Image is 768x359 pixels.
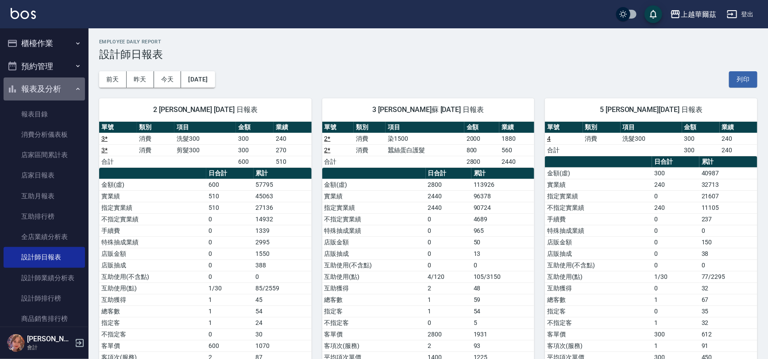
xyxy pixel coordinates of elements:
button: 預約管理 [4,55,85,78]
td: 互助使用(不含點) [99,271,206,282]
td: 消費 [137,133,174,144]
td: 300 [236,144,274,156]
span: 3 [PERSON_NAME]蘇 [DATE] 日報表 [333,105,524,114]
td: 21607 [699,190,757,202]
td: 指定實業績 [545,190,652,202]
td: 1 [652,294,699,305]
button: [DATE] [181,71,215,88]
button: 櫃檯作業 [4,32,85,55]
td: 510 [274,156,311,167]
td: 300 [682,144,720,156]
td: 1550 [254,248,312,259]
td: 54 [471,305,535,317]
button: 報表及分析 [4,77,85,100]
td: 消費 [137,144,174,156]
td: 不指定實業績 [99,213,206,225]
p: 會計 [27,344,72,351]
td: 0 [471,259,535,271]
td: 0 [426,236,471,248]
td: 店販金額 [322,236,426,248]
th: 項目 [621,122,682,133]
td: 消費 [583,133,621,144]
th: 項目 [386,122,464,133]
td: 300 [682,133,720,144]
td: 不指定實業績 [322,213,426,225]
h3: 設計師日報表 [99,48,757,61]
img: Person [7,334,25,352]
th: 項目 [174,122,236,133]
td: 0 [652,248,699,259]
td: 實業績 [99,190,206,202]
td: 57795 [254,179,312,190]
td: 0 [652,282,699,294]
td: 0 [652,213,699,225]
a: 商品銷售排行榜 [4,309,85,329]
td: 1339 [254,225,312,236]
td: 38 [699,248,757,259]
td: 店販抽成 [99,259,206,271]
td: 1 [652,340,699,351]
th: 類別 [354,122,386,133]
td: 2440 [426,202,471,213]
td: 45 [254,294,312,305]
td: 1 [206,317,254,328]
td: 互助使用(點) [545,271,652,282]
a: 設計師排行榜 [4,288,85,309]
td: 105/3150 [471,271,535,282]
table: a dense table [322,122,535,168]
th: 累計 [254,168,312,179]
a: 店家區間累計表 [4,145,85,165]
th: 金額 [236,122,274,133]
td: 32713 [699,179,757,190]
td: 600 [206,340,254,351]
td: 客項次(服務) [545,340,652,351]
td: 指定實業績 [322,202,426,213]
td: 40987 [699,167,757,179]
button: 上越華爾茲 [667,5,720,23]
button: 昨天 [127,71,154,88]
td: 染1500 [386,133,464,144]
td: 300 [652,328,699,340]
td: 0 [206,236,254,248]
td: 67 [699,294,757,305]
td: 0 [426,248,471,259]
td: 30 [254,328,312,340]
a: 消費分析儀表板 [4,124,85,145]
td: 0 [426,317,471,328]
td: 指定客 [99,317,206,328]
td: 1/30 [652,271,699,282]
a: 互助排行榜 [4,206,85,227]
td: 240 [720,133,757,144]
td: 270 [274,144,311,156]
td: 90724 [471,202,535,213]
td: 指定客 [545,305,652,317]
td: 2000 [464,133,499,144]
td: 0 [206,328,254,340]
a: 設計師日報表 [4,247,85,267]
td: 互助獲得 [99,294,206,305]
div: 上越華爾茲 [681,9,716,20]
td: 32 [699,317,757,328]
td: 手續費 [99,225,206,236]
td: 蠶絲蛋白護髮 [386,144,464,156]
td: 剪髮300 [174,144,236,156]
td: 2995 [254,236,312,248]
td: 手續費 [545,213,652,225]
img: Logo [11,8,36,19]
td: 金額(虛) [322,179,426,190]
td: 合計 [99,156,137,167]
td: 600 [206,179,254,190]
td: 113926 [471,179,535,190]
td: 0 [206,225,254,236]
td: 客單價 [99,340,206,351]
td: 1880 [499,133,534,144]
td: 不指定客 [99,328,206,340]
td: 2 [426,340,471,351]
td: 1 [652,317,699,328]
td: 600 [236,156,274,167]
td: 2 [426,282,471,294]
td: 消費 [354,133,386,144]
td: 0 [652,225,699,236]
table: a dense table [545,122,757,156]
td: 0 [426,213,471,225]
